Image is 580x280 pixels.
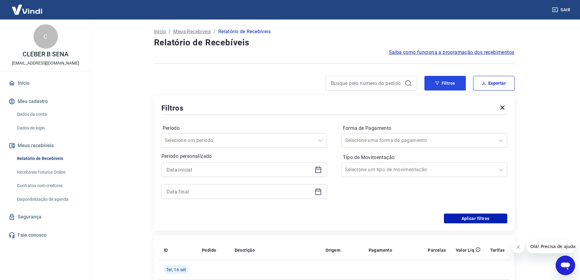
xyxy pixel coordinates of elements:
[15,108,84,121] a: Dados da conta
[331,79,402,88] input: Busque pelo número do pedido
[7,0,47,19] img: Vindi
[15,152,84,165] a: Relatório de Recebíveis
[169,28,171,35] p: /
[369,247,392,253] p: Pagamento
[7,229,84,242] a: Fale conosco
[4,4,51,9] span: Olá! Precisa de ajuda?
[154,37,515,49] h4: Relatório de Recebíveis
[551,4,573,16] button: Sair
[325,247,340,253] p: Origem
[164,247,168,253] p: ID
[343,154,506,161] label: Tipo de Movimentação
[167,187,312,196] input: Data final
[456,247,476,253] p: Valor Líq.
[527,240,575,253] iframe: Mensagem da empresa
[7,210,84,224] a: Segurança
[428,247,446,253] p: Parcelas
[166,267,186,273] span: Ter, 16 set
[161,153,327,160] p: Período personalizado
[15,179,84,192] a: Contratos com credores
[15,122,84,134] a: Dados de login
[15,193,84,206] a: Disponibilização de agenda
[173,28,211,35] a: Meus Recebíveis
[343,125,506,132] label: Forma de Pagamento
[202,247,216,253] p: Pedido
[167,165,312,174] input: Data inicial
[7,95,84,108] button: Meu cadastro
[33,24,58,49] div: C
[154,28,166,35] a: Início
[218,28,271,35] p: Relatório de Recebíveis
[15,166,84,179] a: Recebíveis Futuros Online
[12,60,79,66] p: [EMAIL_ADDRESS][DOMAIN_NAME]
[444,214,507,223] button: Aplicar filtros
[23,51,69,58] p: CLEBER B SENA
[389,49,515,56] a: Saiba como funciona a programação dos recebimentos
[7,76,84,90] a: Início
[161,103,184,113] h5: Filtros
[424,76,466,90] button: Filtros
[556,256,575,275] iframe: Botão para abrir a janela de mensagens
[235,247,255,253] p: Descrição
[7,139,84,152] button: Meus recebíveis
[213,28,216,35] p: /
[473,76,515,90] button: Exportar
[490,247,505,253] p: Tarifas
[163,125,326,132] label: Período
[512,241,524,253] iframe: Fechar mensagem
